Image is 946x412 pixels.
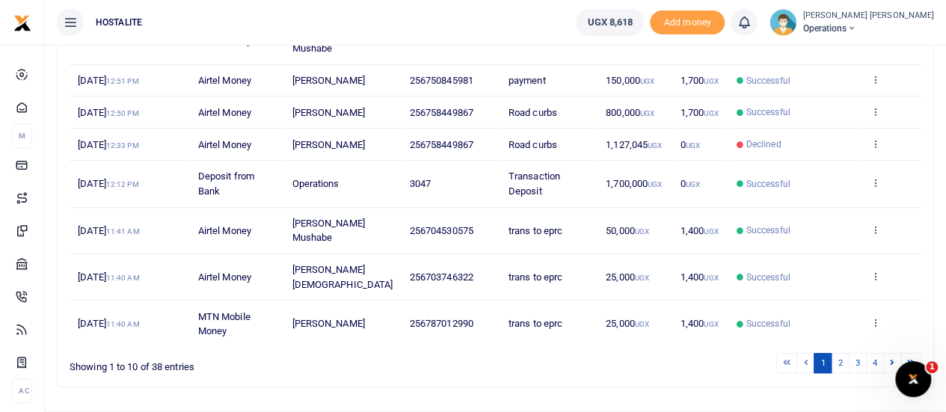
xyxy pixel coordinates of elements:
span: 0 [681,178,700,189]
a: logo-small logo-large logo-large [13,16,31,28]
iframe: Intercom live chat [895,361,931,397]
span: 25,000 [606,318,649,329]
small: UGX [640,77,654,85]
span: Airtel Money [198,139,251,150]
img: logo-small [13,14,31,32]
span: Airtel Money [198,271,251,283]
span: 1,400 [681,271,719,283]
a: Add money [650,16,725,27]
span: Successful [746,317,790,330]
span: 0 [681,139,700,150]
small: 11:40 AM [106,274,140,282]
li: Toup your wallet [650,10,725,35]
span: 150,000 [606,75,654,86]
span: Operations [802,22,934,35]
small: UGX [648,180,662,188]
span: Deposit from Bank [198,170,254,197]
span: Successful [746,224,790,237]
span: 256758449867 [410,139,473,150]
small: UGX [635,227,649,236]
span: 3047 [410,178,431,189]
span: [DATE] [78,318,139,329]
span: [DATE] [78,139,138,150]
span: 256703746322 [410,271,473,283]
span: Airtel Money [198,75,251,86]
small: UGX [635,274,649,282]
small: UGX [704,320,718,328]
a: 2 [831,353,849,373]
span: [PERSON_NAME] Mushabe [292,28,364,54]
small: UGX [686,180,700,188]
span: [DATE] [78,75,138,86]
span: 50,000 [606,225,649,236]
span: 1,700 [681,107,719,118]
span: Add money [650,10,725,35]
span: 1,700 [681,75,719,86]
small: UGX [704,77,718,85]
span: 25,000 [606,271,649,283]
span: HOSTALITE [90,16,148,29]
small: UGX [648,141,662,150]
div: Showing 1 to 10 of 38 entries [70,351,419,375]
span: Declined [746,138,781,151]
span: Transaction Deposit [509,170,560,197]
span: Operations [292,178,339,189]
span: 1 [926,361,938,373]
span: trans to eprc [509,271,562,283]
a: UGX 8,618 [576,9,644,36]
a: profile-user [PERSON_NAME] [PERSON_NAME] Operations [770,9,934,36]
small: UGX [686,141,700,150]
small: 12:33 PM [106,141,139,150]
span: 1,700,000 [606,178,662,189]
li: Ac [12,378,32,403]
img: profile-user [770,9,796,36]
span: 256758449867 [410,107,473,118]
small: UGX [635,320,649,328]
span: MTN Mobile Money [198,311,251,337]
span: UGX 8,618 [587,15,633,30]
span: 1,400 [681,225,719,236]
span: trans to eprc [509,225,562,236]
span: Successful [746,177,790,191]
span: Successful [746,271,790,284]
span: trans to eprc [509,318,562,329]
span: [PERSON_NAME] [292,107,364,118]
span: [PERSON_NAME] [292,318,364,329]
span: Successful [746,74,790,87]
span: 256704530575 [410,225,473,236]
span: [DATE] [78,107,138,118]
small: UGX [704,109,718,117]
span: Airtel Money [198,225,251,236]
small: UGX [704,274,718,282]
span: [PERSON_NAME] [292,75,364,86]
span: Road curbs [509,107,557,118]
span: Road curbs [509,139,557,150]
span: [DATE] [78,225,139,236]
small: 11:41 AM [106,227,140,236]
small: 12:51 PM [106,77,139,85]
span: [DATE] [78,178,138,189]
span: Airtel Money [198,107,251,118]
small: 12:12 PM [106,180,139,188]
span: [PERSON_NAME] [292,139,364,150]
a: 1 [814,353,832,373]
small: [PERSON_NAME] [PERSON_NAME] [802,10,934,22]
span: payment [509,75,546,86]
span: [PERSON_NAME][DEMOGRAPHIC_DATA] [292,264,393,290]
small: UGX [640,109,654,117]
span: 800,000 [606,107,654,118]
li: M [12,123,32,148]
small: 11:40 AM [106,320,140,328]
span: 256750845981 [410,75,473,86]
span: [PERSON_NAME] Mushabe [292,218,364,244]
a: 3 [849,353,867,373]
span: 1,400 [681,318,719,329]
span: 256787012990 [410,318,473,329]
span: Successful [746,105,790,119]
small: 12:50 PM [106,109,139,117]
li: Wallet ballance [570,9,650,36]
span: 1,127,045 [606,139,662,150]
span: [DATE] [78,271,139,283]
a: 4 [866,353,884,373]
small: UGX [704,227,718,236]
